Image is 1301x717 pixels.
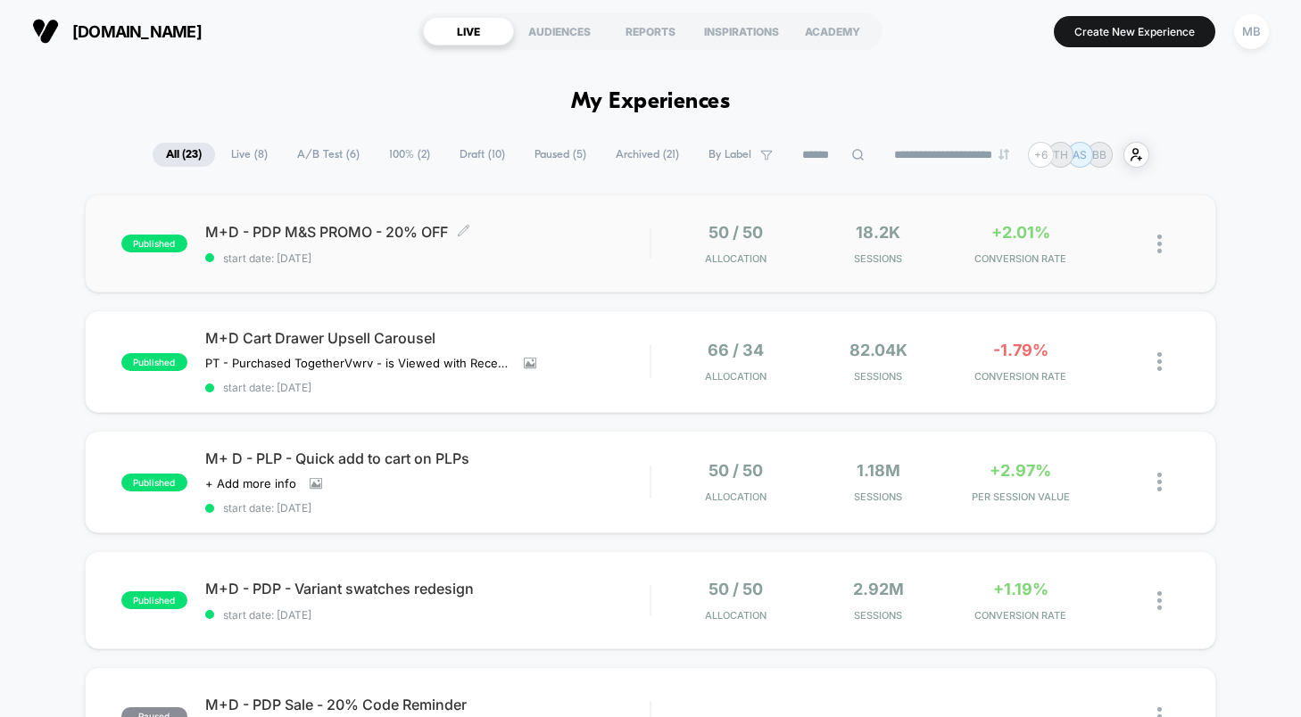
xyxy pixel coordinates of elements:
img: Visually logo [32,18,59,45]
span: M+D Cart Drawer Upsell Carousel [205,329,650,347]
span: All ( 23 ) [153,143,215,167]
img: end [999,149,1009,160]
span: Sessions [811,252,945,265]
button: [DOMAIN_NAME] [27,17,207,45]
span: 50 / 50 [709,461,763,480]
span: Sessions [811,490,945,503]
img: close [1157,591,1162,610]
span: 82.04k [849,341,907,359]
span: Allocation [705,609,767,622]
span: 50 / 50 [709,580,763,598]
span: + Add more info [205,476,296,490]
p: AS [1073,148,1087,161]
span: 50 / 50 [709,223,763,242]
span: published [121,235,187,252]
span: +2.97% [990,461,1051,480]
span: M+D - PDP - Variant swatches redesign [205,580,650,597]
span: published [121,474,187,491]
span: 66 / 34 [708,341,764,359]
button: MB [1229,13,1274,50]
h1: My Experiences [571,89,731,115]
div: INSPIRATIONS [696,17,787,45]
span: 2.92M [853,580,904,598]
img: close [1157,352,1162,371]
span: start date: [DATE] [205,381,650,394]
span: +1.19% [993,580,1048,598]
div: + 6 [1028,142,1054,168]
span: M+D - PDP Sale - 20% Code Reminder [205,696,650,713]
span: Paused ( 5 ) [521,143,600,167]
div: LIVE [423,17,514,45]
span: A/B Test ( 6 ) [284,143,373,167]
div: AUDIENCES [514,17,605,45]
span: Allocation [705,370,767,383]
span: [DOMAIN_NAME] [72,22,202,41]
p: BB [1092,148,1106,161]
div: REPORTS [605,17,696,45]
span: start date: [DATE] [205,501,650,515]
span: 100% ( 2 ) [376,143,443,167]
span: CONVERSION RATE [954,609,1088,622]
span: Archived ( 21 ) [602,143,692,167]
div: MB [1234,14,1269,49]
div: ACADEMY [787,17,878,45]
span: Allocation [705,490,767,503]
span: 1.18M [857,461,900,480]
span: PER SESSION VALUE [954,490,1088,503]
span: M+ D - PLP - Quick add to cart on PLPs [205,449,650,467]
span: Sessions [811,370,945,383]
span: CONVERSION RATE [954,252,1088,265]
button: Create New Experience [1054,16,1215,47]
img: close [1157,473,1162,491]
img: close [1157,235,1162,253]
span: +2.01% [991,223,1050,242]
span: -1.79% [993,341,1048,359]
p: TH [1053,148,1068,161]
span: start date: [DATE] [205,608,650,622]
span: published [121,353,187,371]
span: start date: [DATE] [205,251,650,265]
span: Allocation [705,252,767,265]
span: By Label [709,148,751,161]
span: 18.2k [856,223,900,242]
span: Draft ( 10 ) [446,143,518,167]
span: published [121,591,187,609]
span: M+D - PDP M&S PROMO - 20% OFF [205,223,650,241]
span: Sessions [811,609,945,622]
span: PT - Purchased TogetherVwrv - is Viewed with Recently [205,356,510,370]
span: Live ( 8 ) [218,143,281,167]
span: CONVERSION RATE [954,370,1088,383]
